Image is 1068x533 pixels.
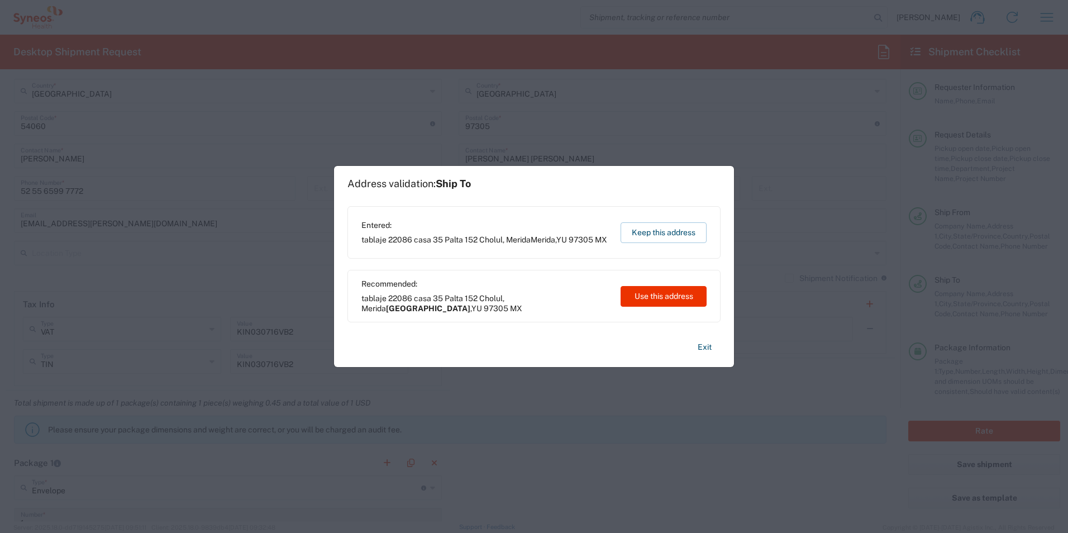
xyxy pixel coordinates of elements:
span: 97305 [569,235,593,244]
button: Use this address [621,286,707,307]
span: [GEOGRAPHIC_DATA] [386,304,470,313]
span: Merida [531,235,555,244]
button: Exit [689,337,721,357]
span: 97305 [484,304,508,313]
span: Ship To [436,178,471,189]
span: tablaje 22086 casa 35 Palta 152 Cholul, Merida , [361,235,607,245]
span: YU [556,235,567,244]
span: MX [510,304,522,313]
span: Entered: [361,220,607,230]
button: Keep this address [621,222,707,243]
span: YU [471,304,482,313]
span: Recommended: [361,279,610,289]
h1: Address validation: [347,178,471,190]
span: tablaje 22086 casa 35 Palta 152 Cholul, Merida , [361,293,610,313]
span: MX [595,235,607,244]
